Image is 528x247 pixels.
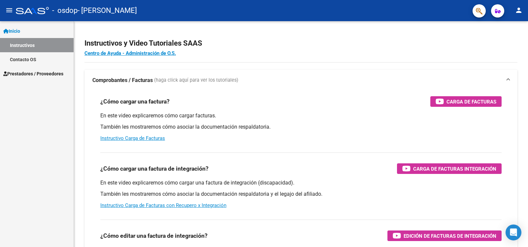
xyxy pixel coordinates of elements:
button: Carga de Facturas Integración [397,163,502,174]
p: En este video explicaremos cómo cargar una factura de integración (discapacidad). [100,179,502,186]
a: Instructivo Carga de Facturas con Recupero x Integración [100,202,226,208]
h2: Instructivos y Video Tutoriales SAAS [84,37,517,50]
p: También les mostraremos cómo asociar la documentación respaldatoria. [100,123,502,131]
mat-icon: menu [5,6,13,14]
p: En este video explicaremos cómo cargar facturas. [100,112,502,119]
span: Carga de Facturas [446,98,496,106]
strong: Comprobantes / Facturas [92,77,153,84]
div: Open Intercom Messenger [506,225,521,240]
span: Inicio [3,27,20,35]
a: Instructivo Carga de Facturas [100,135,165,141]
a: Centro de Ayuda - Administración de O.S. [84,50,176,56]
span: Prestadores / Proveedores [3,70,63,77]
mat-icon: person [515,6,523,14]
h3: ¿Cómo cargar una factura de integración? [100,164,209,173]
span: - [PERSON_NAME] [78,3,137,18]
p: También les mostraremos cómo asociar la documentación respaldatoria y el legajo del afiliado. [100,190,502,198]
span: (haga click aquí para ver los tutoriales) [154,77,238,84]
span: Carga de Facturas Integración [413,165,496,173]
button: Edición de Facturas de integración [387,230,502,241]
span: - osdop [52,3,78,18]
button: Carga de Facturas [430,96,502,107]
span: Edición de Facturas de integración [404,232,496,240]
h3: ¿Cómo editar una factura de integración? [100,231,208,240]
h3: ¿Cómo cargar una factura? [100,97,170,106]
mat-expansion-panel-header: Comprobantes / Facturas (haga click aquí para ver los tutoriales) [84,70,517,91]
